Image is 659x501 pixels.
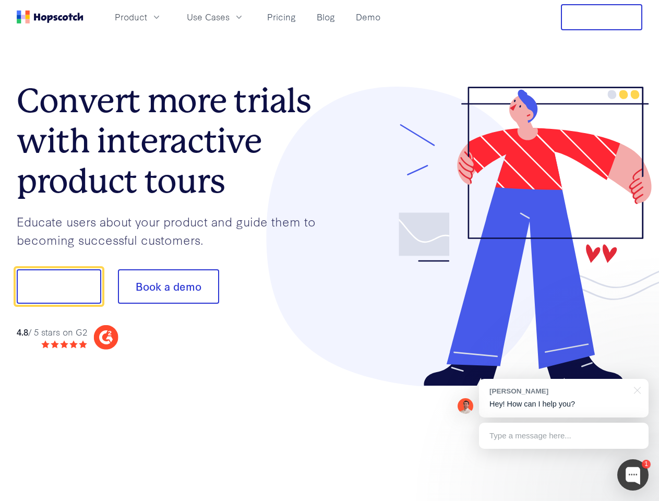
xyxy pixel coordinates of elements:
div: 1 [642,460,651,469]
a: Blog [313,8,339,26]
button: Product [109,8,168,26]
a: Home [17,10,83,23]
span: Product [115,10,147,23]
p: Hey! How can I help you? [489,399,638,410]
span: Use Cases [187,10,230,23]
a: Pricing [263,8,300,26]
div: [PERSON_NAME] [489,386,628,396]
button: Use Cases [181,8,250,26]
button: Book a demo [118,269,219,304]
div: / 5 stars on G2 [17,326,87,339]
a: Demo [352,8,385,26]
button: Free Trial [561,4,642,30]
div: Type a message here... [479,423,649,449]
img: Mark Spera [458,398,473,414]
h1: Convert more trials with interactive product tours [17,81,330,201]
button: Show me! [17,269,101,304]
strong: 4.8 [17,326,28,338]
p: Educate users about your product and guide them to becoming successful customers. [17,212,330,248]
